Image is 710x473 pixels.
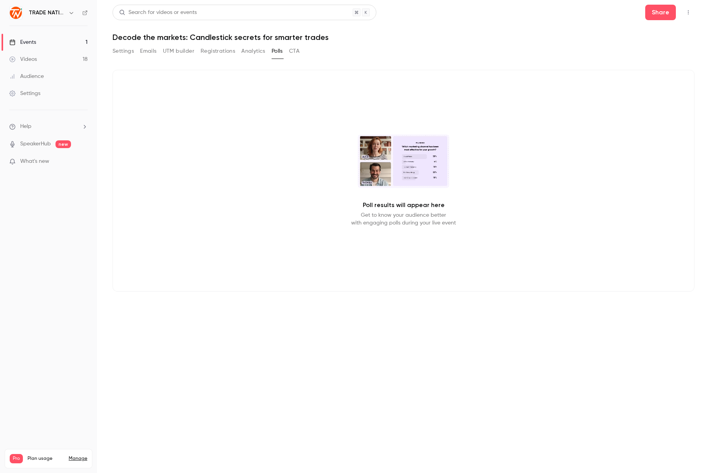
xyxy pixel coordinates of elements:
[351,211,456,227] p: Get to know your audience better with engaging polls during your live event
[113,45,134,57] button: Settings
[201,45,235,57] button: Registrations
[29,9,65,17] h6: TRADE NATION
[113,33,694,42] h1: Decode the markets: Candlestick secrets for smarter trades
[9,73,44,80] div: Audience
[272,45,283,57] button: Polls
[140,45,156,57] button: Emails
[119,9,197,17] div: Search for videos or events
[363,200,445,210] p: Poll results will appear here
[9,123,88,131] li: help-dropdown-opener
[9,90,40,97] div: Settings
[20,140,51,148] a: SpeakerHub
[9,55,37,63] div: Videos
[20,123,31,131] span: Help
[9,38,36,46] div: Events
[10,454,23,463] span: Pro
[28,456,64,462] span: Plan usage
[69,456,87,462] a: Manage
[645,5,676,20] button: Share
[163,45,194,57] button: UTM builder
[289,45,300,57] button: CTA
[55,140,71,148] span: new
[241,45,265,57] button: Analytics
[20,157,49,166] span: What's new
[10,7,22,19] img: TRADE NATION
